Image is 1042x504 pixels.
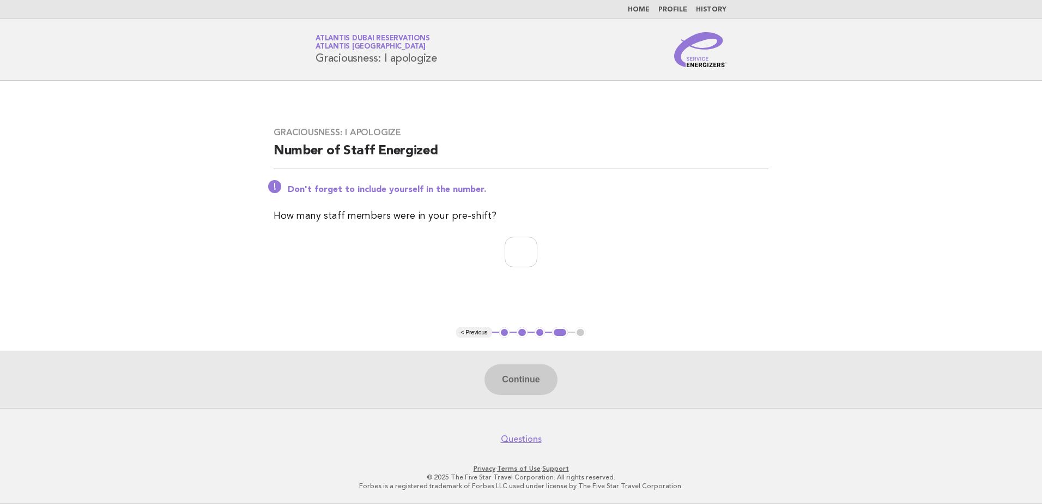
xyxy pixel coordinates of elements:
[542,465,569,472] a: Support
[474,465,495,472] a: Privacy
[499,327,510,338] button: 1
[187,464,855,473] p: · ·
[288,184,768,195] p: Don't forget to include yourself in the number.
[501,434,542,445] a: Questions
[658,7,687,13] a: Profile
[316,35,437,64] h1: Graciousness: I apologize
[274,208,768,224] p: How many staff members were in your pre-shift?
[497,465,541,472] a: Terms of Use
[552,327,568,338] button: 4
[187,482,855,490] p: Forbes is a registered trademark of Forbes LLC used under license by The Five Star Travel Corpora...
[316,35,429,50] a: Atlantis Dubai ReservationsAtlantis [GEOGRAPHIC_DATA]
[535,327,546,338] button: 3
[187,473,855,482] p: © 2025 The Five Star Travel Corporation. All rights reserved.
[674,32,726,67] img: Service Energizers
[274,142,768,169] h2: Number of Staff Energized
[628,7,650,13] a: Home
[517,327,528,338] button: 2
[456,327,492,338] button: < Previous
[696,7,726,13] a: History
[274,127,768,138] h3: Graciousness: I apologize
[316,44,426,51] span: Atlantis [GEOGRAPHIC_DATA]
